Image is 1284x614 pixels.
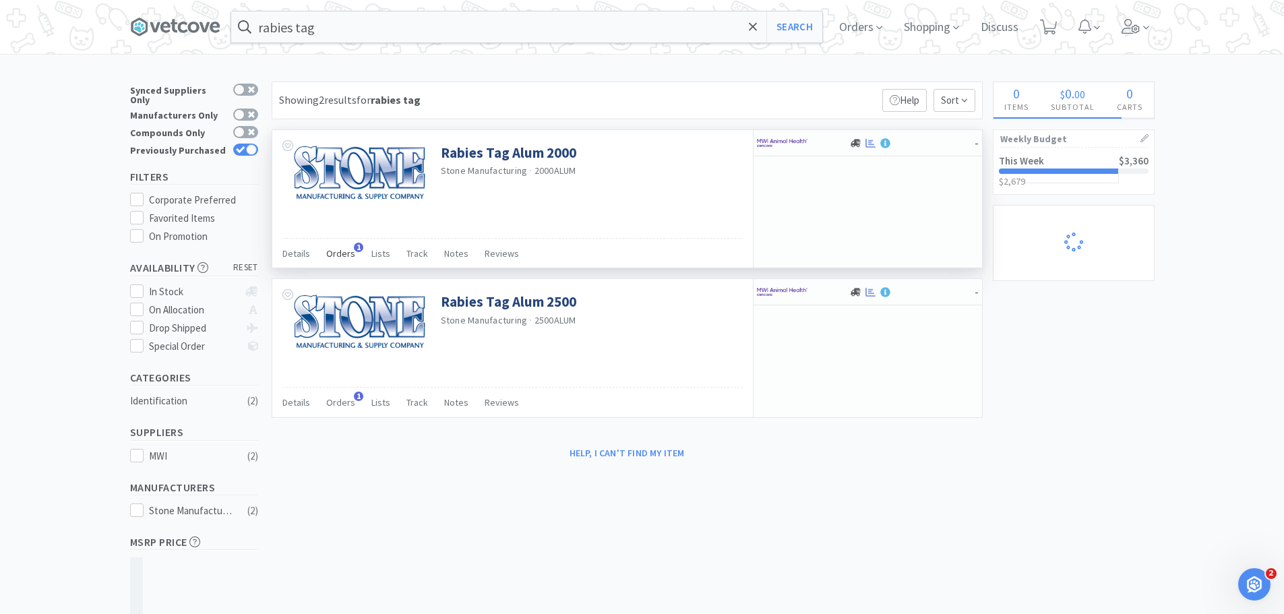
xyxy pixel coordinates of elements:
[130,109,226,120] div: Manufacturers Only
[975,22,1024,34] a: Discuss
[326,247,355,259] span: Orders
[149,210,258,226] div: Favorited Items
[130,126,226,137] div: Compounds Only
[1000,130,1147,148] h1: Weekly Budget
[441,164,528,177] a: Stone Manufacturing
[149,192,258,208] div: Corporate Preferred
[975,284,979,299] span: -
[293,293,427,352] img: f99c03d1c19946a3afd5622900351210_689247.png
[233,261,258,275] span: reset
[247,393,258,409] div: ( 2 )
[149,338,239,355] div: Special Order
[934,89,975,112] span: Sort
[149,284,239,300] div: In Stock
[882,89,927,112] p: Help
[149,302,239,318] div: On Allocation
[1040,100,1106,113] h4: Subtotal
[130,169,258,185] h5: Filters
[282,247,310,259] span: Details
[354,243,363,252] span: 1
[534,164,576,177] span: 2000ALUM
[441,144,576,162] a: Rabies Tag Alum 2000
[326,396,355,408] span: Orders
[130,144,226,155] div: Previously Purchased
[149,448,233,464] div: MWI
[130,393,239,409] div: Identification
[1074,88,1085,101] span: 00
[247,503,258,519] div: ( 2 )
[999,175,1025,187] span: $2,679
[406,247,428,259] span: Track
[1106,100,1154,113] h4: Carts
[441,293,576,311] a: Rabies Tag Alum 2500
[130,260,258,276] h5: Availability
[293,144,427,203] img: 1b012ca0daa74735bf235dbef276953c_689169.png
[766,11,822,42] button: Search
[130,480,258,495] h5: Manufacturers
[130,370,258,386] h5: Categories
[757,133,807,153] img: f6b2451649754179b5b4e0c70c3f7cb0_2.png
[485,396,519,408] span: Reviews
[534,314,576,326] span: 2500ALUM
[975,135,979,150] span: -
[149,503,233,519] div: Stone Manufacturing
[1013,85,1020,102] span: 0
[357,93,421,106] span: for
[130,425,258,440] h5: Suppliers
[444,247,468,259] span: Notes
[371,396,390,408] span: Lists
[1065,85,1072,102] span: 0
[282,396,310,408] span: Details
[231,11,822,42] input: Search by item, sku, manufacturer, ingredient, size...
[247,448,258,464] div: ( 2 )
[371,93,421,106] strong: rabies tag
[149,228,258,245] div: On Promotion
[406,396,428,408] span: Track
[993,100,1040,113] h4: Items
[529,314,532,326] span: ·
[130,534,258,550] h5: MSRP Price
[529,164,532,177] span: ·
[1060,88,1065,101] span: $
[1266,568,1277,579] span: 2
[1238,568,1271,601] iframe: Intercom live chat
[993,148,1154,194] a: This Week$3,360$2,679
[999,156,1044,166] h2: This Week
[371,247,390,259] span: Lists
[444,396,468,408] span: Notes
[561,441,693,464] button: Help, I can't find my item
[485,247,519,259] span: Reviews
[130,84,226,104] div: Synced Suppliers Only
[1040,87,1106,100] div: .
[279,92,421,109] div: Showing 2 results
[354,392,363,401] span: 1
[1119,154,1149,167] span: $3,360
[441,314,528,326] a: Stone Manufacturing
[1126,85,1133,102] span: 0
[757,282,807,302] img: f6b2451649754179b5b4e0c70c3f7cb0_2.png
[149,320,239,336] div: Drop Shipped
